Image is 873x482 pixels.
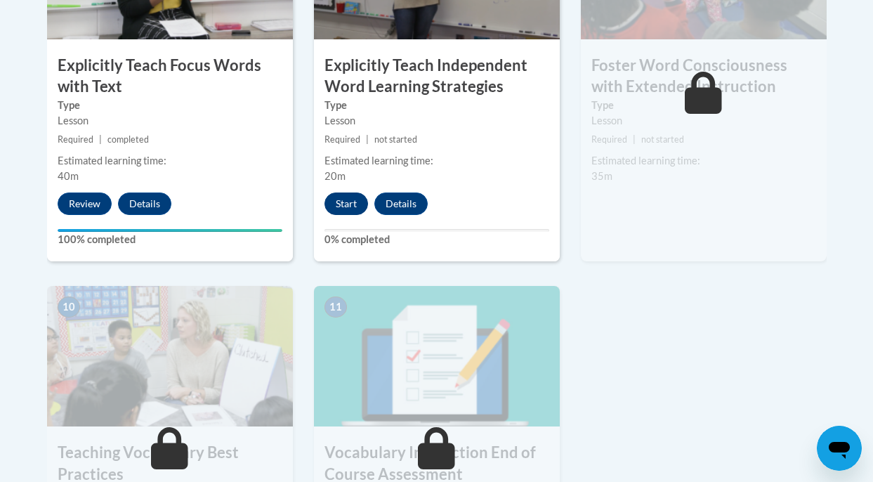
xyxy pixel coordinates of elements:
span: not started [374,134,417,145]
iframe: Button to launch messaging window [817,426,862,471]
span: Required [58,134,93,145]
button: Start [324,193,368,215]
h3: Foster Word Consciousness with Extended Instruction [581,55,827,98]
button: Details [374,193,428,215]
span: 20m [324,170,346,182]
label: Type [324,98,549,113]
h3: Explicitly Teach Independent Word Learning Strategies [314,55,560,98]
span: | [99,134,102,145]
span: completed [107,134,149,145]
span: Required [324,134,360,145]
label: 0% completed [324,232,549,247]
span: | [633,134,636,145]
span: not started [641,134,684,145]
label: 100% completed [58,232,282,247]
button: Details [118,193,171,215]
span: 11 [324,297,347,318]
div: Your progress [58,229,282,232]
label: Type [58,98,282,113]
h3: Explicitly Teach Focus Words with Text [47,55,293,98]
span: | [366,134,369,145]
img: Course Image [314,286,560,426]
div: Estimated learning time: [58,153,282,169]
div: Lesson [58,113,282,129]
button: Review [58,193,112,215]
div: Estimated learning time: [324,153,549,169]
div: Lesson [324,113,549,129]
label: Type [591,98,816,113]
span: 35m [591,170,612,182]
span: Required [591,134,627,145]
img: Course Image [47,286,293,426]
span: 40m [58,170,79,182]
span: 10 [58,297,80,318]
div: Lesson [591,113,816,129]
div: Estimated learning time: [591,153,816,169]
